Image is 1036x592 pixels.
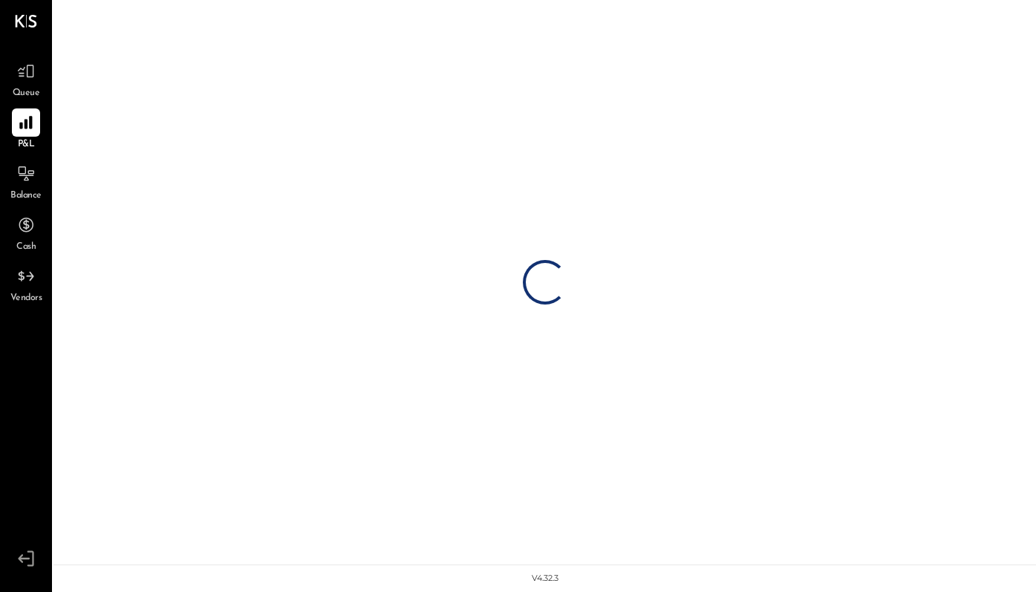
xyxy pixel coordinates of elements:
[1,160,51,203] a: Balance
[1,211,51,254] a: Cash
[1,57,51,100] a: Queue
[1,262,51,305] a: Vendors
[10,189,42,203] span: Balance
[532,573,558,585] div: v 4.32.3
[18,138,35,152] span: P&L
[16,241,36,254] span: Cash
[13,87,40,100] span: Queue
[1,108,51,152] a: P&L
[10,292,42,305] span: Vendors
